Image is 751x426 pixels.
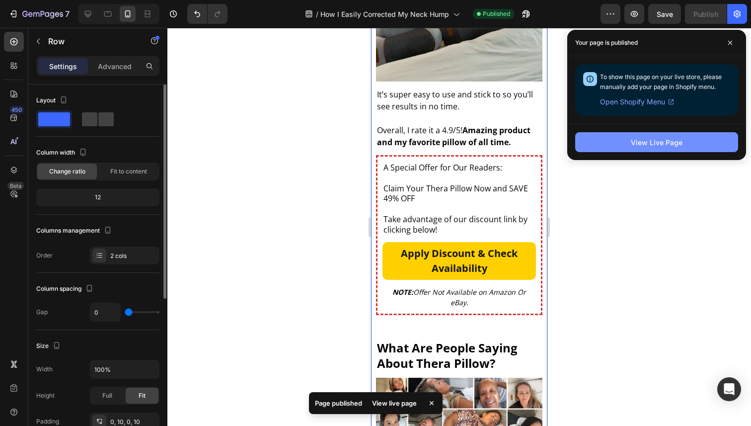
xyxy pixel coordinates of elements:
p: Settings [49,61,77,72]
div: Height [36,391,55,400]
div: 450 [9,106,24,114]
div: View Live Page [631,137,682,148]
div: Columns management [36,224,114,238]
div: Column width [36,146,89,160]
span: To show this page on your live store, please manually add your page in Shopify menu. [600,73,722,90]
p: 7 [65,8,70,20]
button: View Live Page [575,132,738,152]
div: Gap [36,308,48,317]
div: Layout [36,94,70,107]
div: Open Intercom Messenger [717,377,741,401]
span: Fit [139,391,146,400]
div: View live page [366,396,423,410]
p: Page published [315,398,362,408]
div: Column spacing [36,282,95,296]
div: Padding [36,417,59,426]
p: Advanced [98,61,132,72]
div: Undo/Redo [187,4,227,24]
input: Auto [90,303,120,321]
div: Width [36,365,53,374]
button: 7 [4,4,74,24]
span: Save [657,10,673,18]
span: Full [102,391,112,400]
span: Open Shopify Menu [600,96,665,108]
span: Change ratio [49,167,85,176]
p: Row [48,35,133,47]
div: Publish [693,9,718,19]
div: Size [36,340,63,353]
div: Order [36,251,53,260]
span: / [316,9,318,19]
input: Auto [90,360,159,378]
span: Published [483,9,510,18]
div: 2 cols [110,252,157,260]
div: 12 [38,190,157,204]
button: Save [648,4,681,24]
iframe: To enrich screen reader interactions, please activate Accessibility in Grammarly extension settings [371,28,547,426]
p: Your page is published [575,38,638,48]
span: Fit to content [110,167,147,176]
span: How I Easily Corrected My Neck Hump [320,9,449,19]
div: Beta [7,182,24,190]
button: Publish [685,4,727,24]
